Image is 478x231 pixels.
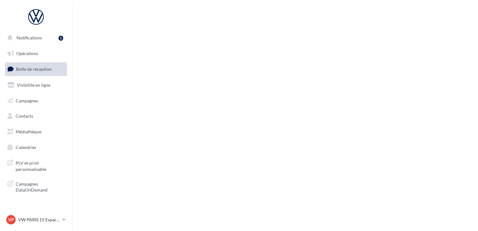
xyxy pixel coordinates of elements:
p: VW PARIS 15 Espace Suffren [18,217,60,223]
a: VP VW PARIS 15 Espace Suffren [5,214,67,226]
a: Médiathèque [4,125,68,138]
span: VP [8,217,14,223]
span: Boîte de réception [16,66,52,72]
span: Campagnes [16,98,38,103]
span: Opérations [16,51,38,56]
div: 1 [58,36,63,41]
a: Campagnes DataOnDemand [4,177,68,196]
a: Boîte de réception [4,62,68,76]
a: Opérations [4,47,68,60]
span: Contacts [16,113,33,119]
span: Médiathèque [16,129,41,134]
span: Campagnes DataOnDemand [16,180,64,193]
a: Calendrier [4,141,68,154]
span: PLV et print personnalisable [16,159,64,172]
button: Notifications 1 [4,31,66,44]
span: Calendrier [16,145,37,150]
a: Contacts [4,110,68,123]
span: Notifications [17,35,42,40]
span: Visibilité en ligne [17,82,50,88]
a: Campagnes [4,94,68,107]
a: PLV et print personnalisable [4,156,68,175]
a: Visibilité en ligne [4,79,68,92]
